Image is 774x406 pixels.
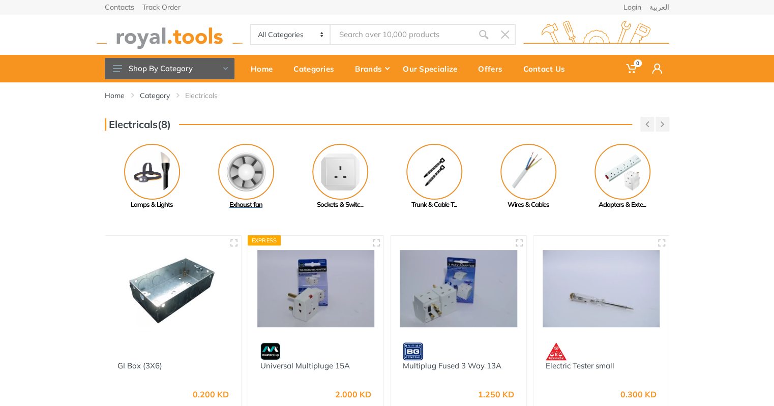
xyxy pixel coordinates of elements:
a: Home [105,90,125,101]
img: Royal - Lamps & Lights [124,144,180,200]
div: Our Specialize [396,58,471,79]
div: 2.000 KD [335,390,371,398]
img: 61.webp [546,342,567,360]
img: Royal - Trunk & Cable Tie [406,144,462,200]
input: Site search [331,24,473,45]
h3: Electricals(8) [105,118,171,131]
img: 1.webp [117,342,139,360]
div: 1.250 KD [478,390,514,398]
img: Royal Tools - Universal Multipluge 15A [257,245,375,333]
div: Sockets & Switc... [293,200,387,210]
span: 0 [634,59,642,67]
img: royal.tools Logo [97,21,243,49]
a: Electric Tester small [546,361,614,370]
div: Trunk & Cable T... [387,200,481,210]
img: Royal Tools - Multiplug Fused 3 Way 13A [400,245,517,333]
img: Royal - Sockets & Switches [312,144,368,200]
a: GI Box (3X6) [117,361,162,370]
img: Royal Tools - GI Box (3X6) [114,245,232,333]
div: 0.200 KD [193,390,229,398]
li: Electricals [185,90,233,101]
a: Login [623,4,641,11]
a: Our Specialize [396,55,471,82]
nav: breadcrumb [105,90,669,101]
a: Sockets & Switc... [293,144,387,210]
a: Offers [471,55,516,82]
img: 4.webp [403,342,423,360]
a: Exhaust fan [199,144,293,210]
div: 0.300 KD [620,390,657,398]
div: Adapters & Exte... [575,200,669,210]
a: Multiplug Fused 3 Way 13A [403,361,501,370]
div: Express [248,235,281,245]
a: Universal Multipluge 15A [260,361,350,370]
a: Category [140,90,170,101]
div: Wires & Cables [481,200,575,210]
a: Trunk & Cable T... [387,144,481,210]
a: Track Order [142,4,181,11]
button: Shop By Category [105,58,234,79]
a: Wires & Cables [481,144,575,210]
a: Adapters & Exte... [575,144,669,210]
a: Contacts [105,4,134,11]
a: Lamps & Lights [105,144,199,210]
div: Exhaust fan [199,200,293,210]
a: العربية [649,4,669,11]
a: Contact Us [516,55,579,82]
a: 0 [619,55,645,82]
div: Contact Us [516,58,579,79]
div: Categories [286,58,348,79]
div: Home [244,58,286,79]
div: Brands [348,58,396,79]
a: Categories [286,55,348,82]
a: Home [244,55,286,82]
div: Offers [471,58,516,79]
img: Royal - Adapters & Extensions [594,144,650,200]
img: 5.webp [260,342,281,360]
select: Category [251,25,331,44]
div: Lamps & Lights [105,200,199,210]
img: Royal Tools - Electric Tester small [543,245,660,333]
img: Royal - Wires & Cables [500,144,556,200]
img: royal.tools Logo [523,21,669,49]
img: Royal - Exhaust fan [218,144,274,200]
